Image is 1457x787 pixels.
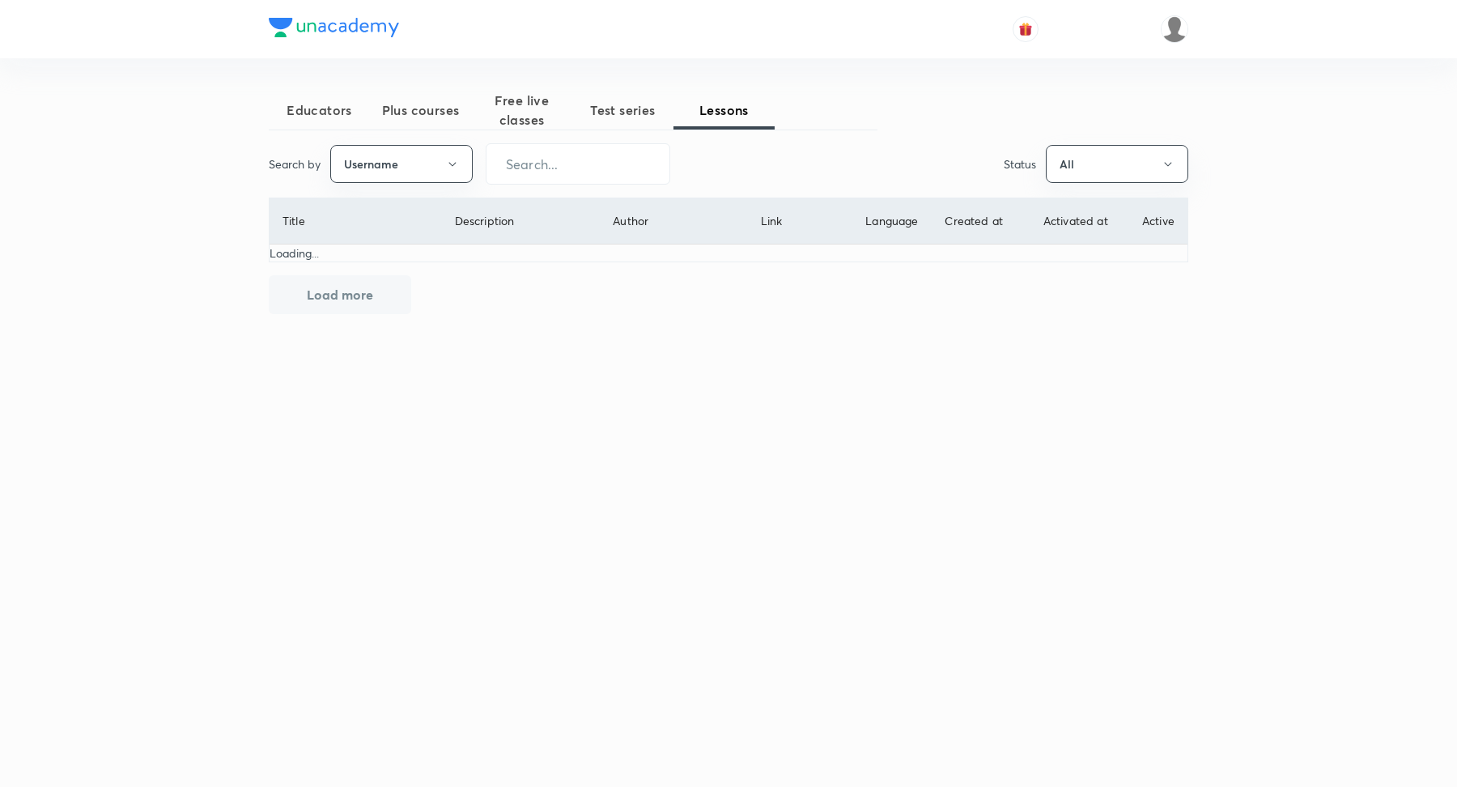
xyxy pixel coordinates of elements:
[1004,155,1036,172] p: Status
[471,91,572,130] span: Free live classes
[270,198,441,245] th: Title
[370,100,471,120] span: Plus courses
[600,198,748,245] th: Author
[270,245,1187,262] p: Loading...
[572,100,673,120] span: Test series
[269,18,399,41] a: Company Logo
[1013,16,1039,42] button: avatar
[1046,145,1188,183] button: All
[1030,198,1128,245] th: Activated at
[673,100,775,120] span: Lessons
[1129,198,1187,245] th: Active
[269,155,321,172] p: Search by
[932,198,1030,245] th: Created at
[269,275,411,314] button: Load more
[747,198,852,245] th: Link
[1018,22,1033,36] img: avatar
[852,198,932,245] th: Language
[269,18,399,37] img: Company Logo
[330,145,473,183] button: Username
[441,198,600,245] th: Description
[486,143,669,185] input: Search...
[269,100,370,120] span: Educators
[1161,15,1188,43] img: Anshika Srivastava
